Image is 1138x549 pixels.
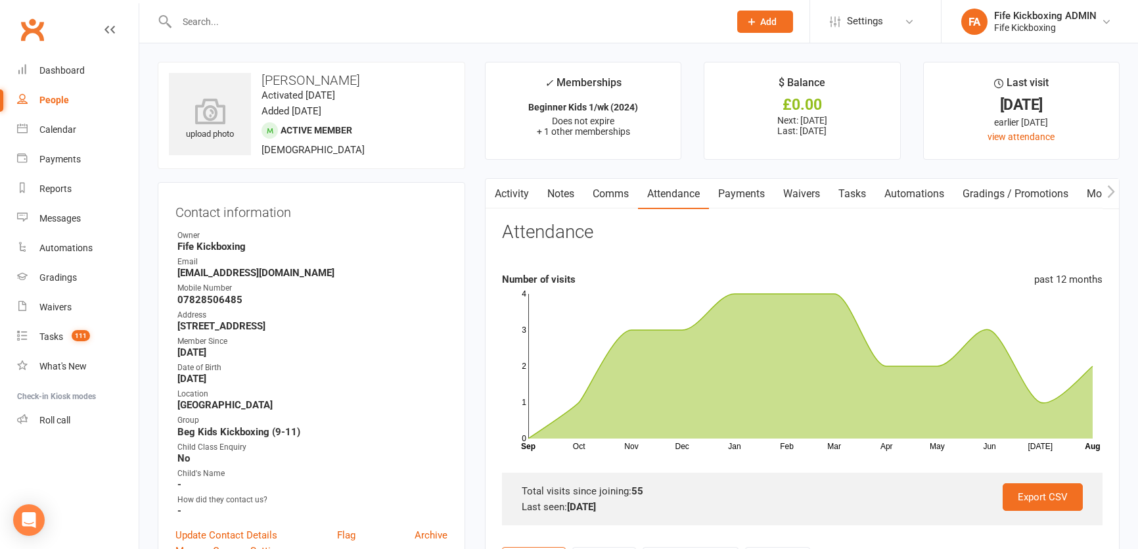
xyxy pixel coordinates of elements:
[177,452,447,464] strong: No
[961,9,988,35] div: FA
[39,272,77,283] div: Gradings
[262,105,321,117] time: Added [DATE]
[173,12,720,31] input: Search...
[17,174,139,204] a: Reports
[262,89,335,101] time: Activated [DATE]
[17,56,139,85] a: Dashboard
[994,10,1097,22] div: Fife Kickboxing ADMIN
[39,183,72,194] div: Reports
[177,229,447,242] div: Owner
[988,131,1055,142] a: view attendance
[177,282,447,295] div: Mobile Number
[631,485,643,497] strong: 55
[177,241,447,252] strong: Fife Kickboxing
[169,73,454,87] h3: [PERSON_NAME]
[737,11,793,33] button: Add
[583,179,638,209] a: Comms
[39,243,93,253] div: Automations
[175,200,447,220] h3: Contact information
[177,426,447,438] strong: Beg Kids Kickboxing (9-11)
[847,7,883,36] span: Settings
[522,499,1083,515] div: Last seen:
[177,467,447,480] div: Child's Name
[17,85,139,115] a: People
[39,415,70,425] div: Roll call
[502,274,576,285] strong: Number of visits
[39,302,72,312] div: Waivers
[177,399,447,411] strong: [GEOGRAPHIC_DATA]
[177,362,447,374] div: Date of Birth
[716,98,888,112] div: £0.00
[17,406,139,435] a: Roll call
[177,414,447,427] div: Group
[39,331,63,342] div: Tasks
[177,335,447,348] div: Member Since
[875,179,953,209] a: Automations
[16,13,49,46] a: Clubworx
[17,204,139,233] a: Messages
[538,179,583,209] a: Notes
[779,74,825,98] div: $ Balance
[567,501,596,513] strong: [DATE]
[177,494,447,506] div: How did they contact us?
[936,115,1107,130] div: earlier [DATE]
[528,102,638,112] strong: Beginner Kids 1/wk (2024)
[537,126,630,137] span: + 1 other memberships
[994,74,1049,98] div: Last visit
[17,233,139,263] a: Automations
[1034,272,1103,287] div: past 12 months
[486,179,538,209] a: Activity
[953,179,1078,209] a: Gradings / Promotions
[39,124,76,135] div: Calendar
[177,320,447,332] strong: [STREET_ADDRESS]
[39,95,69,105] div: People
[994,22,1097,34] div: Fife Kickboxing
[760,16,777,27] span: Add
[829,179,875,209] a: Tasks
[638,179,709,209] a: Attendance
[39,154,81,164] div: Payments
[177,256,447,268] div: Email
[175,527,277,543] a: Update Contact Details
[502,222,593,243] h3: Attendance
[72,330,90,341] span: 111
[709,179,774,209] a: Payments
[39,213,81,224] div: Messages
[545,77,553,89] i: ✓
[17,293,139,322] a: Waivers
[936,98,1107,112] div: [DATE]
[552,116,614,126] span: Does not expire
[415,527,447,543] a: Archive
[1003,483,1083,511] a: Export CSV
[17,263,139,293] a: Gradings
[177,441,447,454] div: Child Class Enquiry
[545,74,622,99] div: Memberships
[281,125,352,135] span: Active member
[39,361,87,371] div: What's New
[13,504,45,536] div: Open Intercom Messenger
[177,388,447,400] div: Location
[17,145,139,174] a: Payments
[177,346,447,358] strong: [DATE]
[17,352,139,381] a: What's New
[177,479,447,490] strong: -
[177,294,447,306] strong: 07828506485
[774,179,829,209] a: Waivers
[177,309,447,322] div: Address
[177,373,447,385] strong: [DATE]
[39,65,85,76] div: Dashboard
[337,527,355,543] a: Flag
[716,115,888,136] p: Next: [DATE] Last: [DATE]
[17,322,139,352] a: Tasks 111
[169,98,251,141] div: upload photo
[177,505,447,517] strong: -
[522,483,1083,499] div: Total visits since joining:
[262,144,365,156] span: [DEMOGRAPHIC_DATA]
[177,267,447,279] strong: [EMAIL_ADDRESS][DOMAIN_NAME]
[17,115,139,145] a: Calendar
